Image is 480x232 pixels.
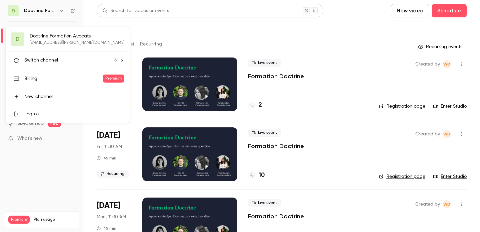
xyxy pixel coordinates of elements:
span: Premium [103,75,124,83]
div: New channel [24,93,124,100]
span: Switch channel [24,57,58,64]
span: 6 [114,57,117,64]
div: Billing [24,75,103,82]
div: Log out [24,111,124,117]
